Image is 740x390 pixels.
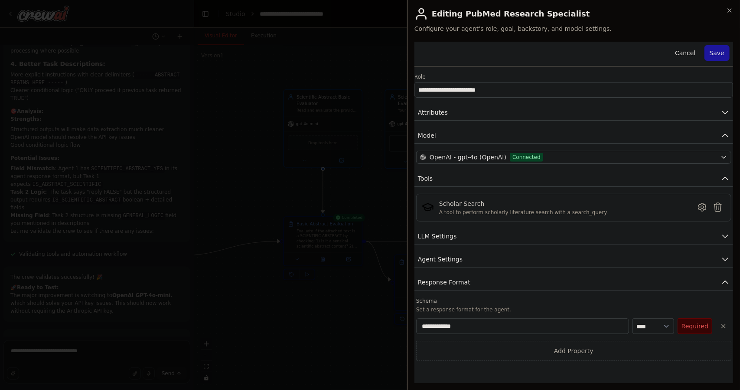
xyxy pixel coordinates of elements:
[704,45,730,61] button: Save
[414,24,733,33] span: Configure your agent's role, goal, backstory, and model settings.
[439,199,608,208] div: Scholar Search
[670,45,701,61] button: Cancel
[678,318,712,334] button: Required
[414,171,733,187] button: Tools
[416,151,731,164] button: OpenAI - gpt-4o (OpenAI)Connected
[418,278,470,287] span: Response Format
[418,131,436,140] span: Model
[694,199,710,215] button: Configure tool
[439,209,608,216] div: A tool to perform scholarly literature search with a search_query.
[418,174,433,183] span: Tools
[416,306,731,313] p: Set a response format for the agent.
[414,274,733,291] button: Response Format
[422,201,434,213] img: SerplyScholarSearchTool
[414,105,733,121] button: Attributes
[416,341,731,361] button: Add Property
[414,228,733,245] button: LLM Settings
[510,153,543,162] span: Connected
[710,199,726,215] button: Delete tool
[430,153,506,162] span: OpenAI - gpt-4o (OpenAI)
[414,251,733,268] button: Agent Settings
[418,108,448,117] span: Attributes
[716,318,731,334] button: Delete 10_REFERENCES
[414,73,733,80] label: Role
[414,128,733,144] button: Model
[418,255,463,264] span: Agent Settings
[416,297,731,304] label: Schema
[414,7,733,21] h2: Editing PubMed Research Specialist
[418,232,457,241] span: LLM Settings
